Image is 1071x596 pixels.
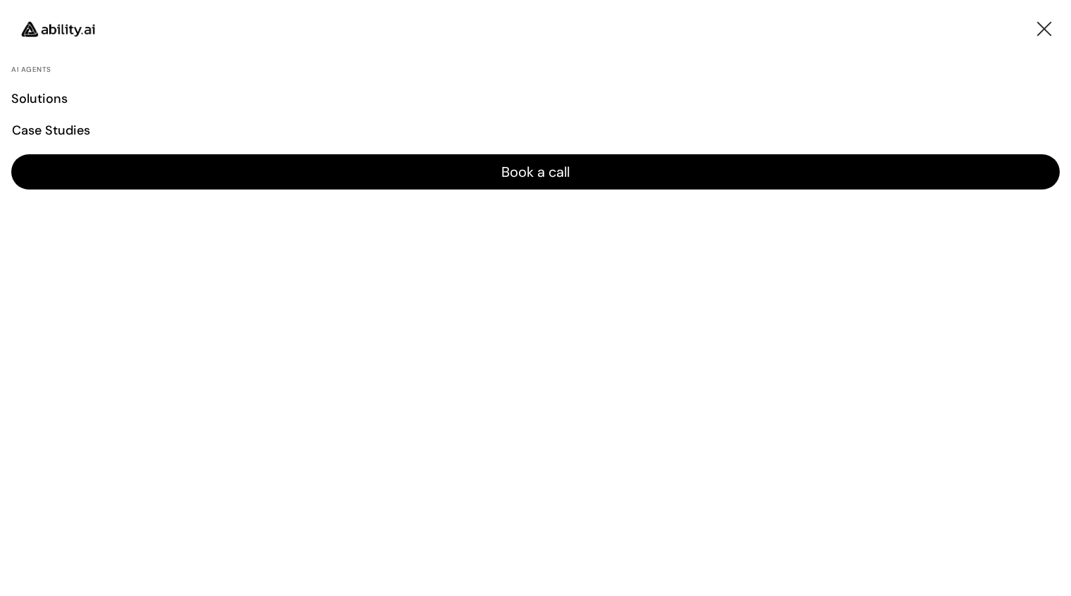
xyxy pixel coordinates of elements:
[11,64,1060,190] nav: Main navigation
[11,64,1060,75] p: AI AGENTS
[12,122,90,139] h4: Case Studies
[11,86,68,111] a: Solutions
[11,154,1060,190] a: Book a call
[11,90,68,108] h4: Solutions
[501,162,570,182] h4: Book a call
[11,122,91,137] a: Case Studies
